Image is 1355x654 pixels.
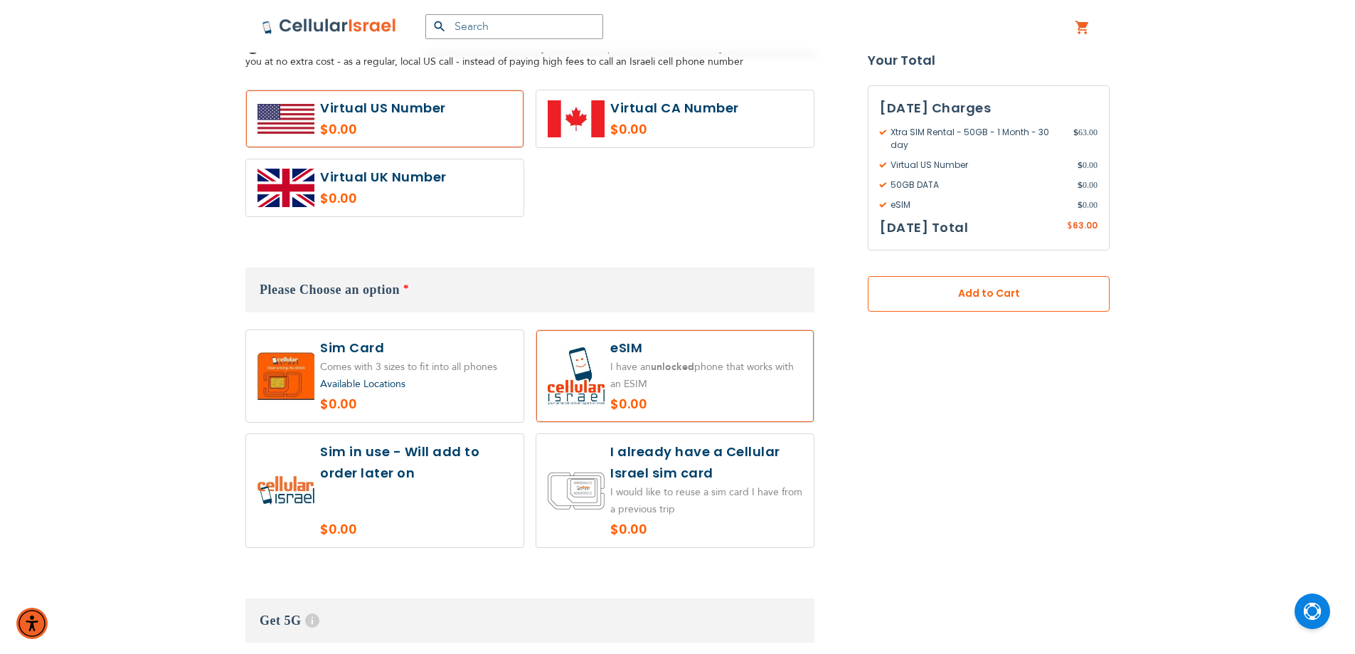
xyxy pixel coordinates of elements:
span: $ [1067,220,1073,233]
a: Available Locations [320,377,405,391]
span: Help [305,613,319,628]
h3: Get 5G [245,598,814,643]
span: Xtra SIM Rental - 50GB - 1 Month - 30 day [880,126,1073,152]
span: eSIM [880,199,1078,211]
span: $ [1073,126,1078,139]
span: Please Choose an option [260,283,400,297]
span: 0.00 [1078,159,1098,172]
button: Add to Cart [868,276,1110,312]
span: $ [1078,159,1083,172]
span: Add to Cart [915,287,1063,302]
span: A local number with INCOMING calls and sms, that comes to your Israeli cellphone. Friends and fam... [245,41,812,68]
span: 0.00 [1078,199,1098,211]
span: 63.00 [1073,219,1098,231]
span: 0.00 [1078,179,1098,191]
div: Accessibility Menu [16,608,48,639]
span: $ [1078,179,1083,191]
img: Cellular Israel Logo [262,18,397,35]
input: Search [425,14,603,39]
span: Virtual US Number [880,159,1078,172]
strong: Your Total [868,50,1110,71]
span: 63.00 [1073,126,1098,152]
span: $ [1078,199,1083,211]
span: 50GB DATA [880,179,1078,191]
h3: [DATE] Total [880,217,968,238]
h3: [DATE] Charges [880,97,1098,119]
